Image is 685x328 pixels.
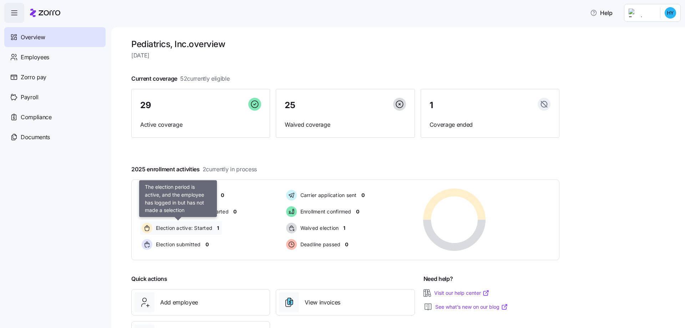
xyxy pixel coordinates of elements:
[665,7,676,19] img: 2e5b4504d66b10dc0811dd7372171fa0
[4,27,106,47] a: Overview
[154,224,212,232] span: Election active: Started
[140,101,151,110] span: 29
[140,120,261,129] span: Active coverage
[285,120,406,129] span: Waived coverage
[584,6,618,20] button: Help
[430,101,433,110] span: 1
[221,192,224,199] span: 0
[180,74,230,83] span: 52 currently eligible
[21,93,39,102] span: Payroll
[629,9,654,17] img: Employer logo
[298,208,351,215] span: Enrollment confirmed
[4,127,106,147] a: Documents
[217,224,219,232] span: 1
[345,241,348,248] span: 0
[160,298,198,307] span: Add employee
[154,241,201,248] span: Election submitted
[131,39,559,50] h1: Pediatrics, Inc. overview
[4,87,106,107] a: Payroll
[361,192,365,199] span: 0
[131,51,559,60] span: [DATE]
[356,208,359,215] span: 0
[430,120,550,129] span: Coverage ended
[21,33,45,42] span: Overview
[154,208,229,215] span: Election active: Hasn't started
[434,289,489,297] a: Visit our help center
[285,101,295,110] span: 25
[21,53,49,62] span: Employees
[205,241,209,248] span: 0
[203,165,257,174] span: 2 currently in process
[590,9,613,17] span: Help
[435,303,508,311] a: See what’s new on our blog
[4,47,106,67] a: Employees
[154,192,216,199] span: Pending election window
[21,133,50,142] span: Documents
[298,192,357,199] span: Carrier application sent
[305,298,340,307] span: View invoices
[298,224,339,232] span: Waived election
[21,73,46,82] span: Zorro pay
[21,113,52,122] span: Compliance
[131,274,167,283] span: Quick actions
[233,208,237,215] span: 0
[4,107,106,127] a: Compliance
[298,241,341,248] span: Deadline passed
[423,274,453,283] span: Need help?
[343,224,345,232] span: 1
[131,165,257,174] span: 2025 enrollment activities
[4,67,106,87] a: Zorro pay
[131,74,230,83] span: Current coverage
